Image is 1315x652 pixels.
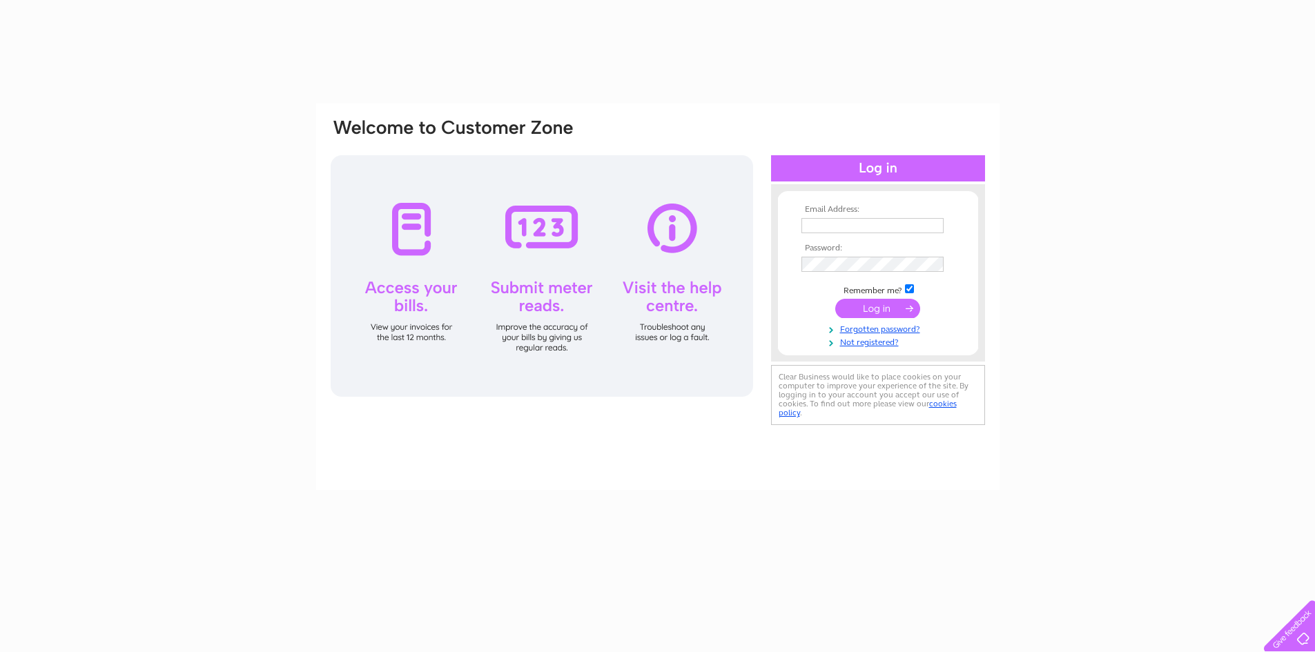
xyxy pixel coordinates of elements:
[798,244,958,253] th: Password:
[771,365,985,425] div: Clear Business would like to place cookies on your computer to improve your experience of the sit...
[798,282,958,296] td: Remember me?
[798,205,958,215] th: Email Address:
[835,299,920,318] input: Submit
[779,399,957,417] a: cookies policy
[801,322,958,335] a: Forgotten password?
[801,335,958,348] a: Not registered?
